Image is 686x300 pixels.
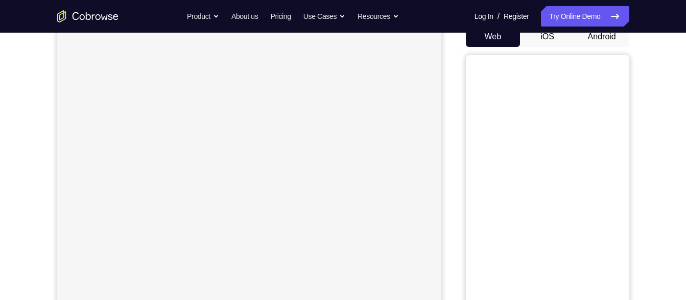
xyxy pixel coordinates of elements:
[475,6,493,27] a: Log In
[504,6,529,27] a: Register
[303,6,345,27] button: Use Cases
[270,6,291,27] a: Pricing
[57,10,119,22] a: Go to the home page
[466,27,521,47] button: Web
[541,6,629,27] a: Try Online Demo
[231,6,258,27] a: About us
[358,6,399,27] button: Resources
[520,27,575,47] button: iOS
[575,27,629,47] button: Android
[498,10,500,22] span: /
[187,6,219,27] button: Product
